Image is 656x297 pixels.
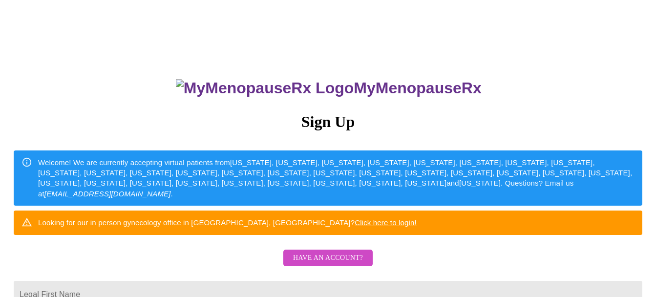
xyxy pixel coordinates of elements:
h3: MyMenopauseRx [15,79,643,97]
img: MyMenopauseRx Logo [176,79,354,97]
div: Looking for our in person gynecology office in [GEOGRAPHIC_DATA], [GEOGRAPHIC_DATA]? [38,213,417,232]
div: Welcome! We are currently accepting virtual patients from [US_STATE], [US_STATE], [US_STATE], [US... [38,153,635,203]
button: Have an account? [283,250,373,267]
a: Click here to login! [355,218,417,227]
em: [EMAIL_ADDRESS][DOMAIN_NAME] [44,190,171,198]
span: Have an account? [293,252,363,264]
h3: Sign Up [14,113,642,131]
a: Have an account? [281,260,375,269]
